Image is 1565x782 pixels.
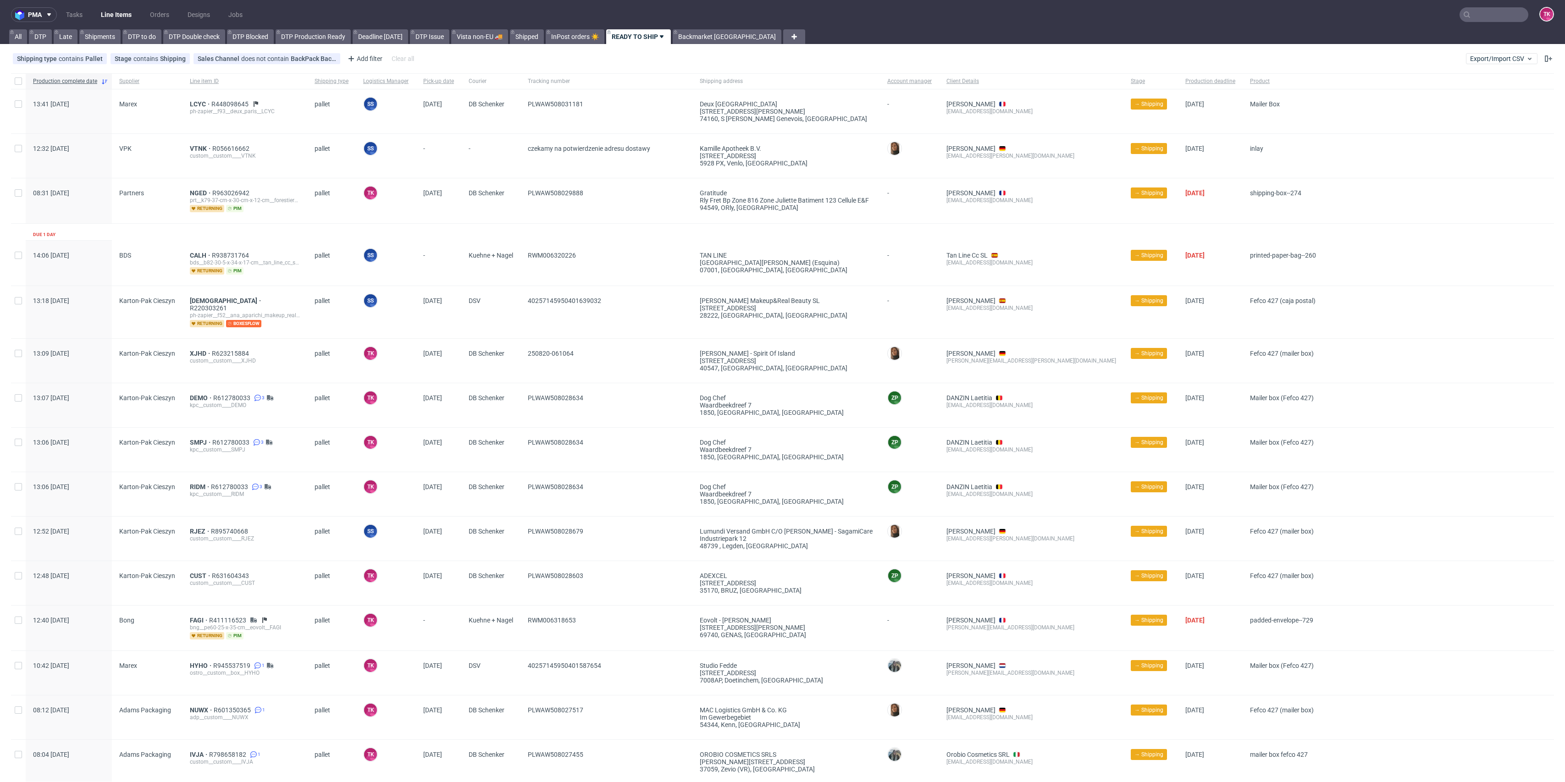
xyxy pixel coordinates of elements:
[95,7,137,22] a: Line Items
[190,617,209,624] a: FAGI
[887,293,932,304] div: -
[212,145,251,152] a: R056616662
[28,11,42,18] span: pma
[888,704,901,716] img: Angelina Marć
[33,189,69,197] span: 08:31 [DATE]
[700,394,873,402] div: Dog Chef
[190,394,213,402] a: DEMO
[1134,251,1163,259] span: → Shipping
[1250,189,1301,197] span: shipping-box--274
[226,205,243,212] span: pim
[119,394,175,402] span: Karton-Pak Cieszyn
[1134,189,1163,197] span: → Shipping
[213,662,252,669] a: R945537519
[700,439,873,446] div: Dog Chef
[1185,483,1204,490] span: [DATE]
[33,350,69,357] span: 13:09 [DATE]
[190,483,211,490] a: RIDM
[1134,438,1163,446] span: → Shipping
[700,204,873,211] div: 94549, ORly , [GEOGRAPHIC_DATA]
[190,572,212,579] span: CUST
[163,29,225,44] a: DTP Double check
[1250,77,1316,85] span: Product
[190,205,224,212] span: returning
[190,100,211,108] a: LCYC
[423,252,454,275] span: -
[888,659,901,672] img: Zeniuk Magdalena
[211,483,250,490] span: R612780033
[227,29,274,44] a: DTP Blocked
[315,297,348,327] span: pallet
[214,706,253,714] span: R601350365
[33,394,69,402] span: 13:07 [DATE]
[887,97,932,108] div: -
[700,350,873,357] div: [PERSON_NAME] - Spirit of Island
[423,145,454,167] span: -
[700,252,873,259] div: TAN LINE
[190,252,212,259] span: CALH
[423,350,442,357] span: [DATE]
[262,706,265,714] span: 1
[209,617,248,624] span: R411116523
[190,77,300,85] span: Line item ID
[212,350,251,357] span: R623215884
[946,252,988,259] a: Tan Line Cc SL
[190,528,211,535] span: RJEZ
[29,29,52,44] a: DTP
[888,748,901,761] img: Zeniuk Magdalena
[33,439,69,446] span: 13:06 [DATE]
[700,490,873,498] div: Waardbeekdreef 7
[1185,297,1204,304] span: [DATE]
[182,7,216,22] a: Designs
[1470,55,1533,62] span: Export/Import CSV
[946,572,995,579] a: [PERSON_NAME]
[364,480,377,493] figcaption: TK
[700,453,873,461] div: 1850, [GEOGRAPHIC_DATA] , [GEOGRAPHIC_DATA]
[606,29,671,44] a: READY TO SHIP
[469,350,513,372] span: DB Schenker
[248,751,260,758] a: 1
[364,347,377,360] figcaption: TK
[315,483,348,505] span: pallet
[291,55,336,62] div: BackPack Back Market
[887,248,932,259] div: -
[528,394,583,402] span: PLWAW508028634
[190,189,212,197] a: NGED
[315,189,348,212] span: pallet
[946,145,995,152] a: [PERSON_NAME]
[190,350,212,357] span: XJHD
[241,55,291,62] span: does not contain
[469,528,513,550] span: DB Schenker
[209,751,248,758] a: R798658182
[946,394,992,402] a: DANZIN Laetitia
[888,525,901,538] img: Angelina Marć
[33,483,69,490] span: 13:06 [DATE]
[946,751,1010,758] a: Orobio Cosmetics SRL
[390,52,416,65] div: Clear all
[510,29,544,44] a: Shipped
[190,304,229,312] a: R220303261
[190,446,300,453] div: kpc__custom____SMPJ
[469,145,513,167] span: -
[700,402,873,409] div: Waardbeekdreef 7
[469,439,513,461] span: DB Schenker
[190,259,300,266] div: bds__b82-30-5-x-34-x-17-cm__tan_line_cc_sl__CALH
[119,528,175,535] span: Karton-Pak Cieszyn
[423,77,454,85] span: Pick-up date
[946,152,1116,160] div: [EMAIL_ADDRESS][PERSON_NAME][DOMAIN_NAME]
[212,252,251,259] a: R938731764
[451,29,508,44] a: Vista non-EU 🚚
[315,528,348,550] span: pallet
[946,197,1116,204] div: [EMAIL_ADDRESS][DOMAIN_NAME]
[469,252,513,275] span: Kuehne + Nagel
[1185,394,1204,402] span: [DATE]
[700,312,873,319] div: 28222, [GEOGRAPHIC_DATA] , [GEOGRAPHIC_DATA]
[1185,252,1205,259] span: [DATE]
[528,350,574,357] span: 250820-061064
[423,297,442,304] span: [DATE]
[1185,189,1205,197] span: [DATE]
[190,751,209,758] a: IVJA
[33,231,55,238] div: Due 1 day
[1134,527,1163,535] span: → Shipping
